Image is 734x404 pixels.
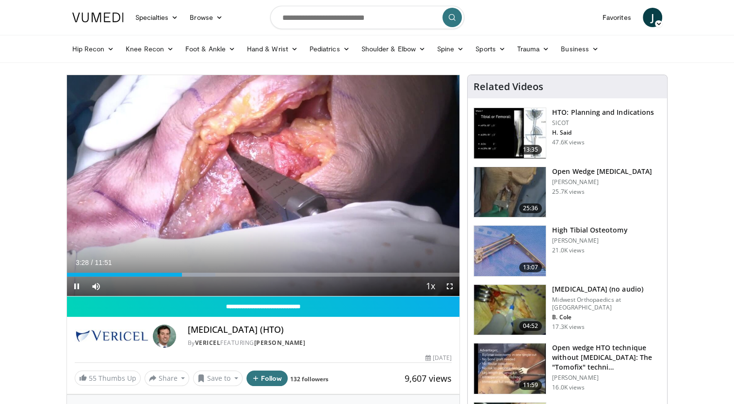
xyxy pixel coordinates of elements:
[67,273,460,277] div: Progress Bar
[67,277,86,296] button: Pause
[552,108,654,117] h3: HTO: Planning and Indications
[184,8,228,27] a: Browse
[473,284,661,336] a: 04:52 [MEDICAL_DATA] (no audio) Midwest Orthopaedics at [GEOGRAPHIC_DATA] B. Cole 17.3K views
[75,371,141,386] a: 55 Thumbs Up
[552,178,652,186] p: [PERSON_NAME]
[356,39,431,59] a: Shoulder & Elbow
[188,325,452,335] h4: [MEDICAL_DATA] (HTO)
[153,325,176,348] img: Avatar
[120,39,179,59] a: Knee Recon
[130,8,184,27] a: Specialties
[473,81,543,93] h4: Related Videos
[440,277,459,296] button: Fullscreen
[473,225,661,277] a: 13:07 High Tibial Osteotomy [PERSON_NAME] 21.0K views
[91,259,93,266] span: /
[270,6,464,29] input: Search topics, interventions
[290,375,328,383] a: 132 followers
[145,371,190,386] button: Share
[421,277,440,296] button: Playback Rate
[95,259,112,266] span: 11:51
[552,188,584,196] p: 25.7K views
[597,8,637,27] a: Favorites
[552,313,661,321] p: B. Cole
[519,203,542,213] span: 25:36
[470,39,511,59] a: Sports
[552,296,661,311] p: Midwest Orthopaedics at [GEOGRAPHIC_DATA]
[552,237,627,245] p: [PERSON_NAME]
[241,39,304,59] a: Hand & Wrist
[552,374,661,382] p: [PERSON_NAME]
[304,39,356,59] a: Pediatrics
[246,371,288,386] button: Follow
[511,39,555,59] a: Trauma
[519,380,542,390] span: 11:59
[72,13,124,22] img: VuMedi Logo
[254,339,306,347] a: [PERSON_NAME]
[519,145,542,155] span: 13:35
[552,119,654,127] p: SICOT
[473,167,661,218] a: 25:36 Open Wedge [MEDICAL_DATA] [PERSON_NAME] 25.7K views
[519,321,542,331] span: 04:52
[195,339,221,347] a: Vericel
[474,108,546,158] img: 297961_0002_1.png.150x105_q85_crop-smart_upscale.jpg
[188,339,452,347] div: By FEATURING
[67,75,460,296] video-js: Video Player
[75,325,149,348] img: Vericel
[552,139,584,146] p: 47.6K views
[405,373,452,384] span: 9,607 views
[76,259,89,266] span: 3:28
[552,247,584,254] p: 21.0K views
[473,343,661,394] a: 11:59 Open wedge HTO technique without [MEDICAL_DATA]: The "Tomofix" techni… [PERSON_NAME] 16.0K ...
[555,39,604,59] a: Business
[552,167,652,176] h3: Open Wedge [MEDICAL_DATA]
[474,167,546,218] img: 1390019_3.png.150x105_q85_crop-smart_upscale.jpg
[474,343,546,394] img: 6da97908-3356-4b25-aff2-ae42dc3f30de.150x105_q85_crop-smart_upscale.jpg
[552,384,584,391] p: 16.0K views
[474,226,546,276] img: c11a38e3-950c-4dae-9309-53f3bdf05539.150x105_q85_crop-smart_upscale.jpg
[179,39,241,59] a: Foot & Ankle
[431,39,470,59] a: Spine
[473,108,661,159] a: 13:35 HTO: Planning and Indications SICOT H. Said 47.6K views
[643,8,662,27] a: J
[552,225,627,235] h3: High Tibial Osteotomy
[552,129,654,137] p: H. Said
[66,39,120,59] a: Hip Recon
[519,263,542,272] span: 13:07
[425,354,452,362] div: [DATE]
[86,277,106,296] button: Mute
[89,373,97,383] span: 55
[552,284,661,294] h3: [MEDICAL_DATA] (no audio)
[552,343,661,372] h3: Open wedge HTO technique without [MEDICAL_DATA]: The "Tomofix" techni…
[193,371,243,386] button: Save to
[552,323,584,331] p: 17.3K views
[474,285,546,335] img: 38896_0000_3.png.150x105_q85_crop-smart_upscale.jpg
